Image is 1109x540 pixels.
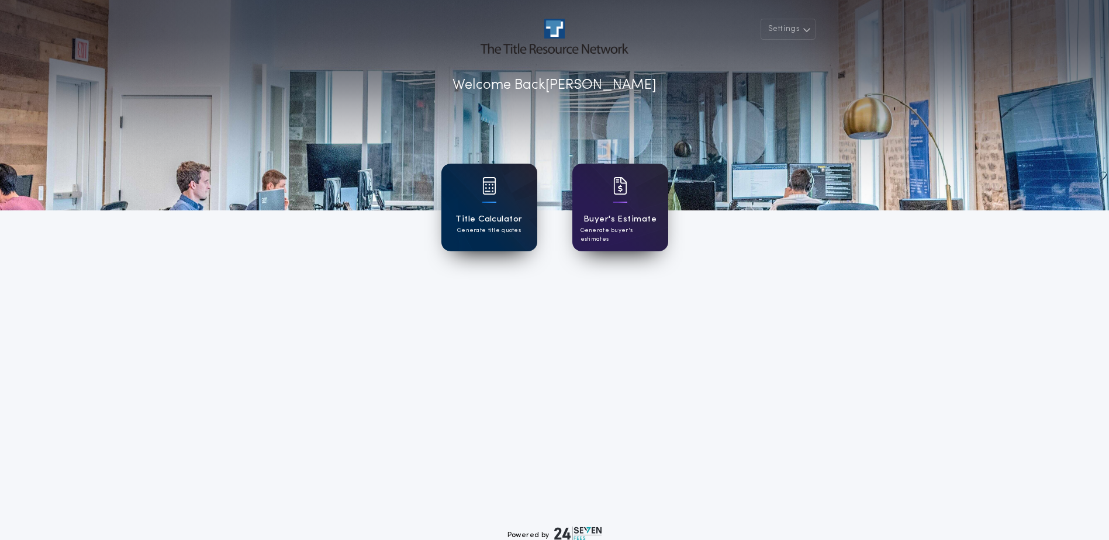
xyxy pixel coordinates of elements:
a: card iconTitle CalculatorGenerate title quotes [441,164,537,251]
h1: Title Calculator [455,213,522,226]
p: Generate buyer's estimates [581,226,660,244]
img: card icon [482,177,496,195]
img: account-logo [481,19,628,54]
a: card iconBuyer's EstimateGenerate buyer's estimates [572,164,668,251]
h1: Buyer's Estimate [583,213,657,226]
p: Welcome Back [PERSON_NAME] [452,75,657,96]
img: card icon [613,177,627,195]
p: Generate title quotes [457,226,521,235]
button: Settings [761,19,816,40]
